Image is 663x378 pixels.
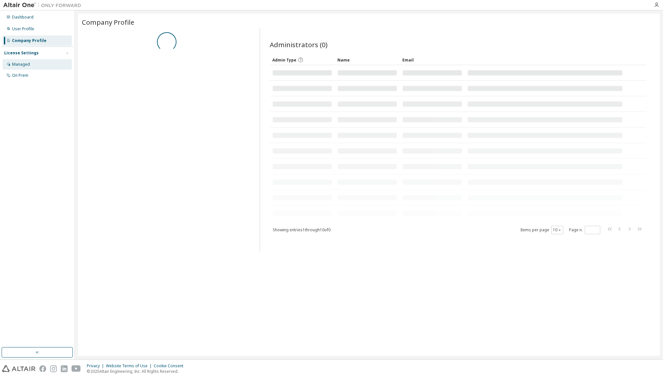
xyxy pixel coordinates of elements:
[71,365,81,372] img: youtube.svg
[12,15,33,20] div: Dashboard
[2,365,35,372] img: altair_logo.svg
[87,363,106,369] div: Privacy
[4,50,39,56] div: License Settings
[61,365,68,372] img: linkedin.svg
[402,55,462,65] div: Email
[106,363,154,369] div: Website Terms of Use
[87,369,187,374] p: © 2025 Altair Engineering, Inc. All Rights Reserved.
[270,40,328,49] span: Administrators (0)
[3,2,84,8] img: Altair One
[272,57,296,63] span: Admin Type
[337,55,397,65] div: Name
[12,73,28,78] div: On Prem
[82,18,134,27] span: Company Profile
[520,226,563,234] span: Items per page
[12,38,46,43] div: Company Profile
[273,227,331,233] span: Showing entries 1 through 10 of 0
[553,227,562,233] button: 10
[50,365,57,372] img: instagram.svg
[12,62,30,67] div: Managed
[569,226,600,234] span: Page n.
[12,26,34,32] div: User Profile
[154,363,187,369] div: Cookie Consent
[39,365,46,372] img: facebook.svg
